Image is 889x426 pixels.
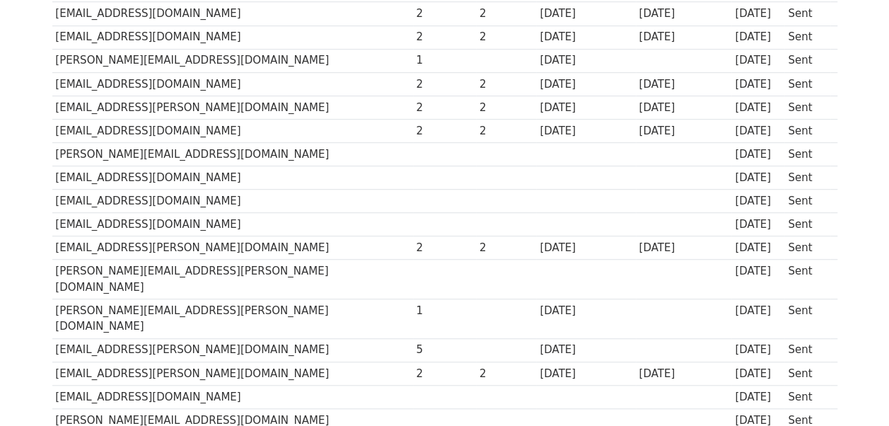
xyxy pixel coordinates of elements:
td: Sent [784,338,830,362]
div: 2 [416,123,472,139]
td: [EMAIL_ADDRESS][DOMAIN_NAME] [52,119,413,142]
td: Sent [784,96,830,119]
div: 2 [480,29,533,45]
div: [DATE] [735,6,781,22]
div: [DATE] [540,366,632,382]
td: Sent [784,260,830,299]
div: [DATE] [735,366,781,382]
div: [DATE] [540,123,632,139]
td: [EMAIL_ADDRESS][PERSON_NAME][DOMAIN_NAME] [52,338,413,362]
div: [DATE] [735,193,781,209]
div: 1 [416,52,472,69]
div: 2 [416,366,472,382]
div: [DATE] [540,6,632,22]
td: Sent [784,362,830,385]
div: [DATE] [540,240,632,256]
td: [EMAIL_ADDRESS][PERSON_NAME][DOMAIN_NAME] [52,236,413,260]
td: [EMAIL_ADDRESS][DOMAIN_NAME] [52,190,413,213]
div: [DATE] [735,389,781,405]
div: [DATE] [540,29,632,45]
td: Sent [784,213,830,236]
div: [DATE] [735,76,781,93]
td: Sent [784,190,830,213]
div: 2 [416,6,472,22]
div: 2 [480,240,533,256]
div: [DATE] [735,170,781,186]
div: [DATE] [639,76,728,93]
td: [EMAIL_ADDRESS][PERSON_NAME][DOMAIN_NAME] [52,362,413,385]
div: [DATE] [639,29,728,45]
div: [DATE] [735,217,781,233]
td: Sent [784,166,830,190]
div: 2 [480,100,533,116]
div: [DATE] [540,76,632,93]
div: 2 [416,100,472,116]
div: [DATE] [540,342,632,358]
td: [PERSON_NAME][EMAIL_ADDRESS][PERSON_NAME][DOMAIN_NAME] [52,260,413,299]
td: Sent [784,72,830,96]
div: [DATE] [639,240,728,256]
td: [EMAIL_ADDRESS][DOMAIN_NAME] [52,385,413,408]
div: 5 [416,342,472,358]
div: 2 [480,123,533,139]
div: [DATE] [540,303,632,319]
td: [EMAIL_ADDRESS][DOMAIN_NAME] [52,213,413,236]
td: Sent [784,49,830,72]
td: [EMAIL_ADDRESS][PERSON_NAME][DOMAIN_NAME] [52,96,413,119]
div: 2 [480,366,533,382]
div: 2 [416,240,472,256]
div: [DATE] [639,366,728,382]
div: 2 [416,29,472,45]
div: [DATE] [735,100,781,116]
td: Sent [784,236,830,260]
div: 1 [416,303,472,319]
div: [DATE] [735,263,781,280]
td: Sent [784,25,830,49]
div: [DATE] [540,100,632,116]
td: [EMAIL_ADDRESS][DOMAIN_NAME] [52,2,413,25]
div: [DATE] [639,6,728,22]
div: [DATE] [639,100,728,116]
div: [DATE] [735,303,781,319]
td: Sent [784,143,830,166]
div: [DATE] [540,52,632,69]
div: 2 [416,76,472,93]
div: [DATE] [735,29,781,45]
td: [EMAIL_ADDRESS][DOMAIN_NAME] [52,25,413,49]
td: Sent [784,2,830,25]
div: 2 [480,6,533,22]
td: [PERSON_NAME][EMAIL_ADDRESS][DOMAIN_NAME] [52,143,413,166]
td: [PERSON_NAME][EMAIL_ADDRESS][PERSON_NAME][DOMAIN_NAME] [52,299,413,339]
iframe: Chat Widget [818,358,889,426]
div: [DATE] [639,123,728,139]
div: [DATE] [735,123,781,139]
div: [DATE] [735,342,781,358]
td: [PERSON_NAME][EMAIL_ADDRESS][DOMAIN_NAME] [52,49,413,72]
td: Sent [784,385,830,408]
td: Sent [784,299,830,339]
div: [DATE] [735,240,781,256]
td: Sent [784,119,830,142]
div: 2 [480,76,533,93]
div: [DATE] [735,146,781,163]
div: [DATE] [735,52,781,69]
td: [EMAIL_ADDRESS][DOMAIN_NAME] [52,166,413,190]
td: [EMAIL_ADDRESS][DOMAIN_NAME] [52,72,413,96]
